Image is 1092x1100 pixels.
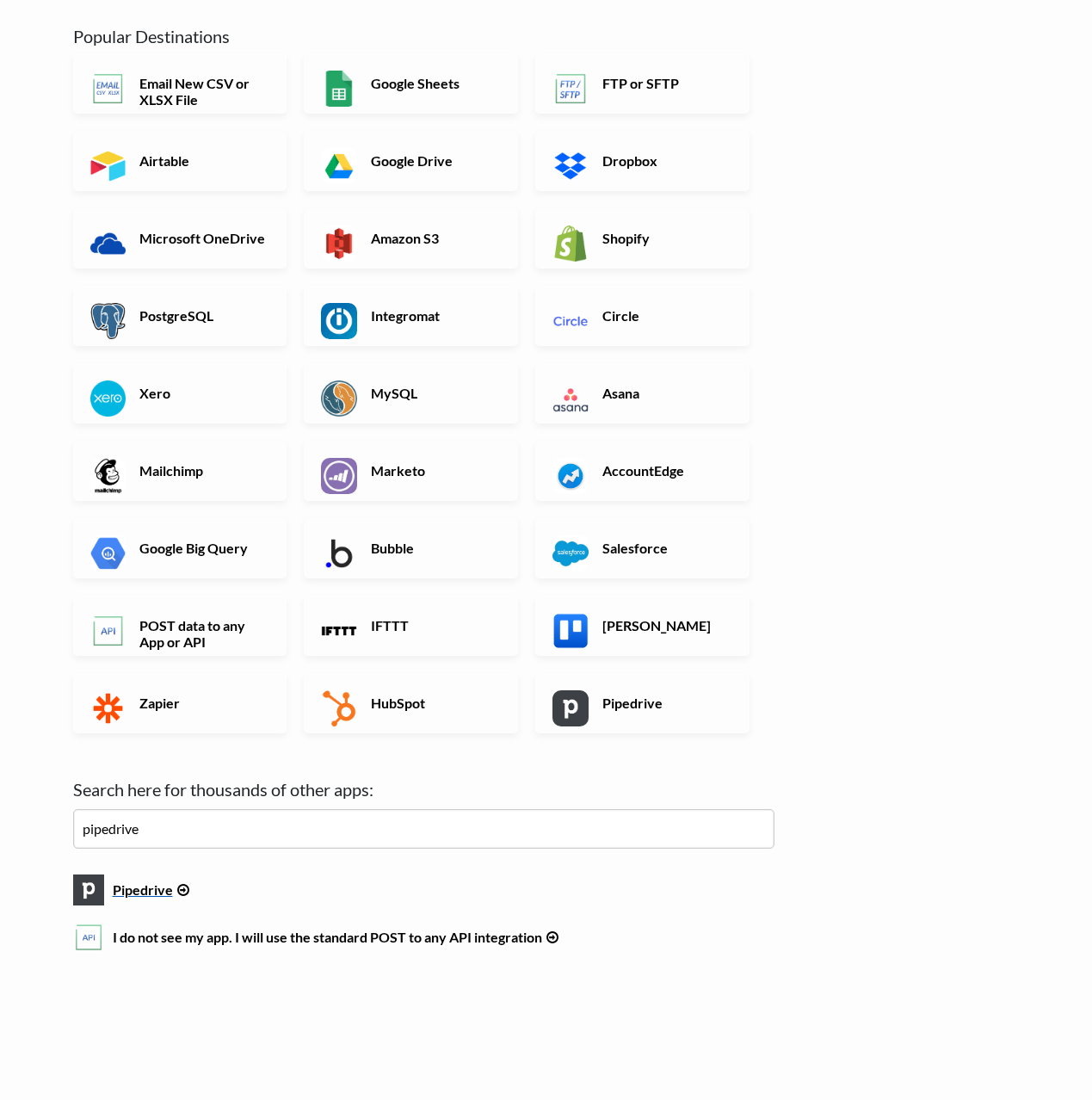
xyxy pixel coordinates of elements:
[321,71,357,107] img: Google Sheets App & API
[73,922,774,945] a: I do not see my app. I will use the standard POST to any API integration
[90,613,126,649] img: POST data to any App or API App & API
[321,380,357,417] img: MySQL App & API
[535,673,750,733] a: Pipedrive
[552,535,589,572] img: Salesforce App & API
[321,303,357,339] img: Integromat App & API
[598,695,733,711] h6: Pipedrive
[535,208,750,269] a: Shopify
[73,363,287,423] a: Xero
[321,148,357,184] img: Google Drive App & API
[73,874,104,905] img: pipedrive.png
[598,540,733,556] h6: Salesforce
[367,385,502,401] h6: MySQL
[73,518,287,578] a: Google Big Query
[73,809,774,849] input: examples: zendesk, segment, zoho...
[304,441,518,501] a: Marketo
[90,535,126,572] img: Google Big Query App & API
[135,75,270,108] h6: Email New CSV or XLSX File
[135,152,270,169] h6: Airtable
[304,518,518,578] a: Bubble
[367,307,502,324] h6: Integromat
[73,26,774,46] h5: Popular Destinations
[90,226,126,262] img: Microsoft OneDrive App & API
[552,71,589,107] img: FTP or SFTP App & API
[73,922,104,953] img: api.png
[552,690,589,726] img: Pipedrive App & API
[535,518,750,578] a: Salesforce
[135,307,270,324] h6: PostgreSQL
[535,131,750,191] a: Dropbox
[321,226,357,262] img: Amazon S3 App & API
[535,441,750,501] a: AccountEdge
[552,148,589,184] img: Dropbox App & API
[135,695,270,711] h6: Zapier
[73,131,287,191] a: Airtable
[367,617,502,633] h6: IFTTT
[90,458,126,494] img: Mailchimp App & API
[321,613,357,649] img: IFTTT App & API
[367,230,502,246] h6: Amazon S3
[135,385,270,401] h6: Xero
[73,286,287,346] a: PostgreSQL
[321,535,357,572] img: Bubble App & API
[598,462,733,479] h6: AccountEdge
[73,776,774,802] label: Search here for thousands of other apps:
[598,230,733,246] h6: Shopify
[535,286,750,346] a: Circle
[73,874,774,898] a: Pipedrive
[598,307,733,324] h6: Circle
[367,540,502,556] h6: Bubble
[552,613,589,649] img: Trello App & API
[90,380,126,417] img: Xero App & API
[73,441,287,501] a: Mailchimp
[304,208,518,269] a: Amazon S3
[535,363,750,423] a: Asana
[304,596,518,656] a: IFTTT
[135,230,270,246] h6: Microsoft OneDrive
[367,462,502,479] h6: Marketo
[367,695,502,711] h6: HubSpot
[598,617,733,633] h6: [PERSON_NAME]
[90,303,126,339] img: PostgreSQL App & API
[1006,1014,1071,1079] iframe: Drift Widget Chat Controller
[304,673,518,733] a: HubSpot
[598,385,733,401] h6: Asana
[552,458,589,494] img: AccountEdge App & API
[552,380,589,417] img: Asana App & API
[304,363,518,423] a: MySQL
[367,152,502,169] h6: Google Drive
[598,152,733,169] h6: Dropbox
[90,71,126,107] img: Email New CSV or XLSX File App & API
[552,303,589,339] img: Circle App & API
[321,458,357,494] img: Marketo App & API
[598,75,733,91] h6: FTP or SFTP
[73,673,287,733] a: Zapier
[73,208,287,269] a: Microsoft OneDrive
[90,148,126,184] img: Airtable App & API
[304,286,518,346] a: Integromat
[535,596,750,656] a: [PERSON_NAME]
[135,462,270,479] h6: Mailchimp
[321,690,357,726] img: HubSpot App & API
[304,53,518,114] a: Google Sheets
[73,596,287,656] a: POST data to any App or API
[135,617,270,650] h6: POST data to any App or API
[90,690,126,726] img: Zapier App & API
[367,75,502,91] h6: Google Sheets
[535,53,750,114] a: FTP or SFTP
[135,540,270,556] h6: Google Big Query
[73,53,287,114] a: Email New CSV or XLSX File
[304,131,518,191] a: Google Drive
[552,226,589,262] img: Shopify App & API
